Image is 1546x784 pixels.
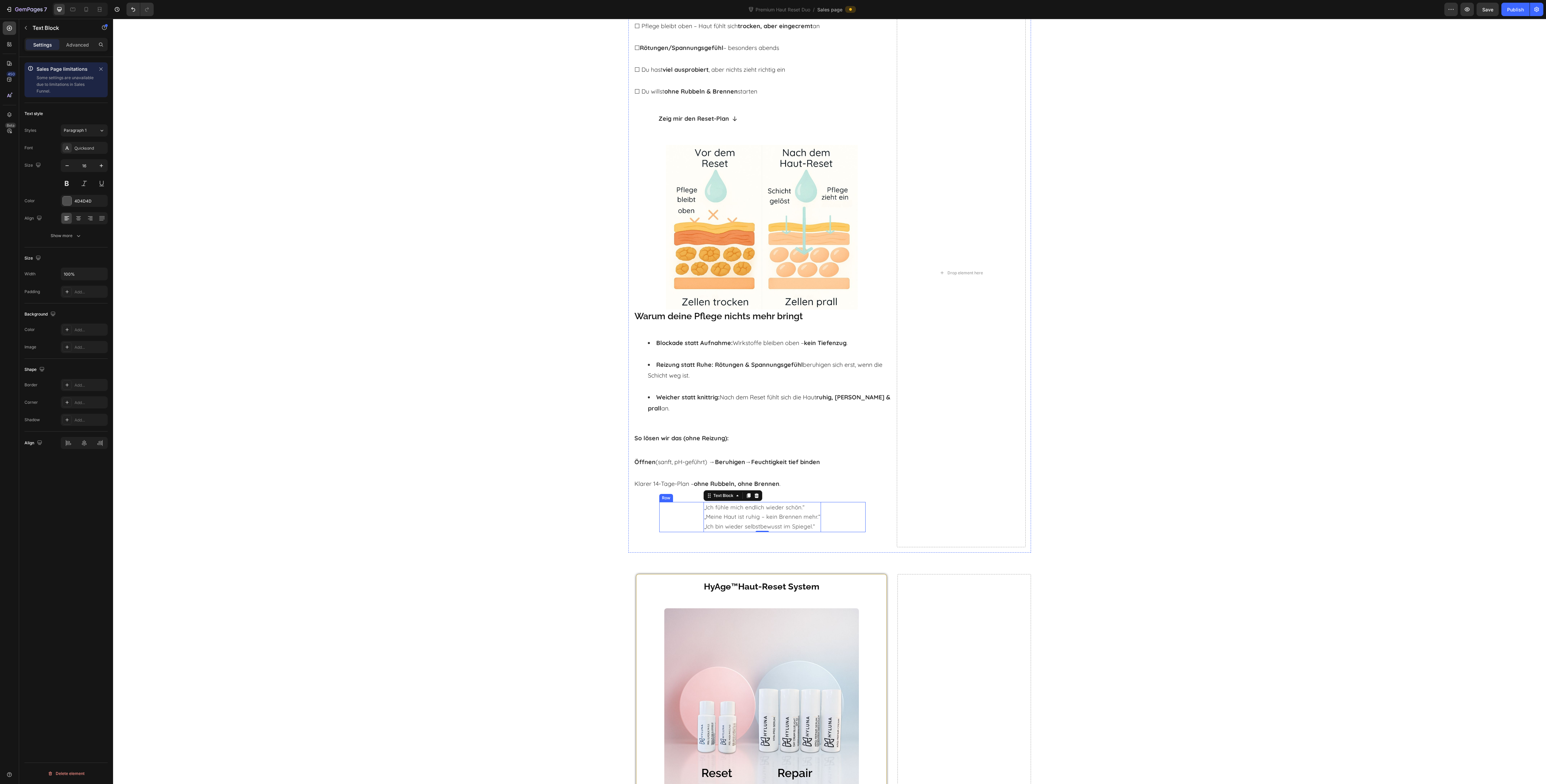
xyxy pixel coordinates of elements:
[543,342,600,350] strong: Reizung statt Ruhe:
[625,563,706,573] strong: Haut-Reset System
[602,342,690,350] strong: Rötungen & Spannungsgefühl
[24,214,43,223] div: Align
[546,96,616,104] strong: Zeig mir den Reset-Plan
[33,24,90,32] p: Text Block
[24,289,40,295] div: Padding
[27,39,33,44] img: tab_domain_overview_orange.svg
[24,161,42,170] div: Size
[24,768,108,779] button: Delete element
[521,35,778,56] p: ☐ Du hast , aber nichts zieht richtig ein
[11,11,16,16] img: logo_orange.svg
[24,365,46,374] div: Shape
[691,320,733,328] strong: kein Tiefenzug
[24,417,40,423] div: Shadow
[834,251,870,257] div: Drop element here
[521,438,778,449] p: (sanft, pH-geführt) → →
[521,291,778,304] h2: Warum deine Pflege nichts mehr bringt
[591,485,691,492] span: „Ich fühle mich endlich wieder schön.“
[551,590,746,784] a: Haut-Reset-System PRO
[521,91,650,109] a: Zeig mir den Reset-Plan
[65,39,71,44] img: tab_keywords_by_traffic_grey.svg
[3,3,50,16] button: 7
[51,232,82,239] div: Show more
[24,145,33,151] div: Font
[17,17,74,23] div: Domain: [DOMAIN_NAME]
[591,563,618,573] strong: HyAge
[74,344,106,350] div: Add...
[535,341,778,373] li: beruhigen sich erst, wenn die Schicht weg ist.
[74,400,106,406] div: Add...
[113,19,1546,784] iframe: Design area
[550,47,596,55] strong: viel ausprobiert
[35,40,49,44] div: Domain
[64,127,87,133] span: Paragraph 1
[6,71,16,77] div: 450
[817,6,842,13] span: Sales page
[61,268,107,280] input: Auto
[1507,6,1524,13] div: Publish
[24,327,35,333] div: Color
[1501,3,1530,16] button: Publish
[37,65,94,73] p: Sales Page limitations
[74,382,106,388] div: Add...
[521,449,778,471] p: Klarer 14-Tage-Plan – .
[24,198,35,204] div: Color
[591,494,707,501] span: „Meine Haut ist ruhig – kein Brennen mehr.“
[527,562,770,574] h2: ™
[24,230,108,242] button: Show more
[44,5,47,13] p: 7
[543,320,620,328] strong: Blockade statt Aufnahme:
[73,40,116,44] div: Keywords nach Traffic
[24,382,38,388] div: Border
[548,476,559,482] div: Row
[599,474,622,480] div: Text Block
[1482,7,1493,12] span: Save
[24,111,43,117] div: Text style
[74,327,106,333] div: Add...
[126,3,154,16] div: Undo/Redo
[33,41,52,48] p: Settings
[24,127,36,133] div: Styles
[24,344,36,350] div: Image
[74,145,106,151] div: Quicksand
[527,25,610,33] strong: Rötungen/Spannungsgefühl
[24,310,57,319] div: Background
[24,254,42,263] div: Size
[24,439,44,448] div: Align
[24,271,36,277] div: Width
[74,198,106,204] div: 4D4D4D
[535,373,778,395] li: Nach dem Reset fühlt sich die Haut an.
[48,770,85,778] div: Delete element
[74,289,106,295] div: Add...
[61,124,108,136] button: Paragraph 1
[521,56,778,78] p: ☐ Du willst starten
[754,6,812,13] span: Premium Haut Reset Duo
[521,415,616,423] strong: So lösen wir das (ohne Reizung):
[638,439,707,447] strong: Feuchtigkeit tief binden
[74,417,106,423] div: Add...
[813,6,815,13] span: /
[553,126,746,291] img: gempages_491102509885031266-917194d8-573a-43af-adb2-82aa5bdb0d18.jpg
[581,461,666,469] strong: ohne Rubbeln, ohne Brennen
[551,69,625,76] strong: ohne Rubbeln & Brennen
[602,439,632,447] strong: Beruhigen
[19,11,33,16] div: v 4.0.25
[11,17,16,23] img: website_grey.svg
[1477,3,1499,16] button: Save
[66,41,89,48] p: Advanced
[37,74,94,95] p: Some settings are unavailable due to limitations in Sales Funnel.
[535,319,778,341] li: Wirkstoffe bleiben oben – .
[543,375,607,382] strong: Weicher statt knittrig:
[5,123,16,128] div: Beta
[591,504,702,511] span: „Ich bin wieder selbstbewusst im Spiegel.“
[521,439,543,447] strong: Öffnen
[24,399,38,405] div: Corner
[535,375,777,393] strong: ruhig, [PERSON_NAME] & prall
